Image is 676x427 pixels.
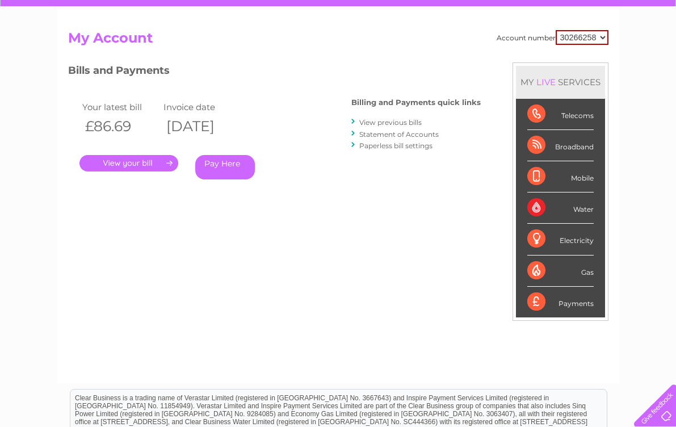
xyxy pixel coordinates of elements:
[195,155,255,179] a: Pay Here
[497,30,608,45] div: Account number
[536,48,570,57] a: Telecoms
[79,155,178,171] a: .
[68,30,608,52] h2: My Account
[534,77,558,87] div: LIVE
[527,161,594,192] div: Mobile
[601,48,628,57] a: Contact
[161,115,242,138] th: [DATE]
[79,115,161,138] th: £86.69
[476,48,498,57] a: Water
[527,192,594,224] div: Water
[527,130,594,161] div: Broadband
[516,66,605,98] div: MY SERVICES
[527,224,594,255] div: Electricity
[527,99,594,130] div: Telecoms
[505,48,530,57] a: Energy
[527,256,594,287] div: Gas
[351,98,481,107] h4: Billing and Payments quick links
[639,48,665,57] a: Log out
[527,287,594,317] div: Payments
[161,99,242,115] td: Invoice date
[24,30,82,64] img: logo.png
[68,62,481,82] h3: Bills and Payments
[359,130,439,139] a: Statement of Accounts
[70,6,607,55] div: Clear Business is a trading name of Verastar Limited (registered in [GEOGRAPHIC_DATA] No. 3667643...
[359,118,422,127] a: View previous bills
[462,6,540,20] a: 0333 014 3131
[79,99,161,115] td: Your latest bill
[359,141,433,150] a: Paperless bill settings
[577,48,594,57] a: Blog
